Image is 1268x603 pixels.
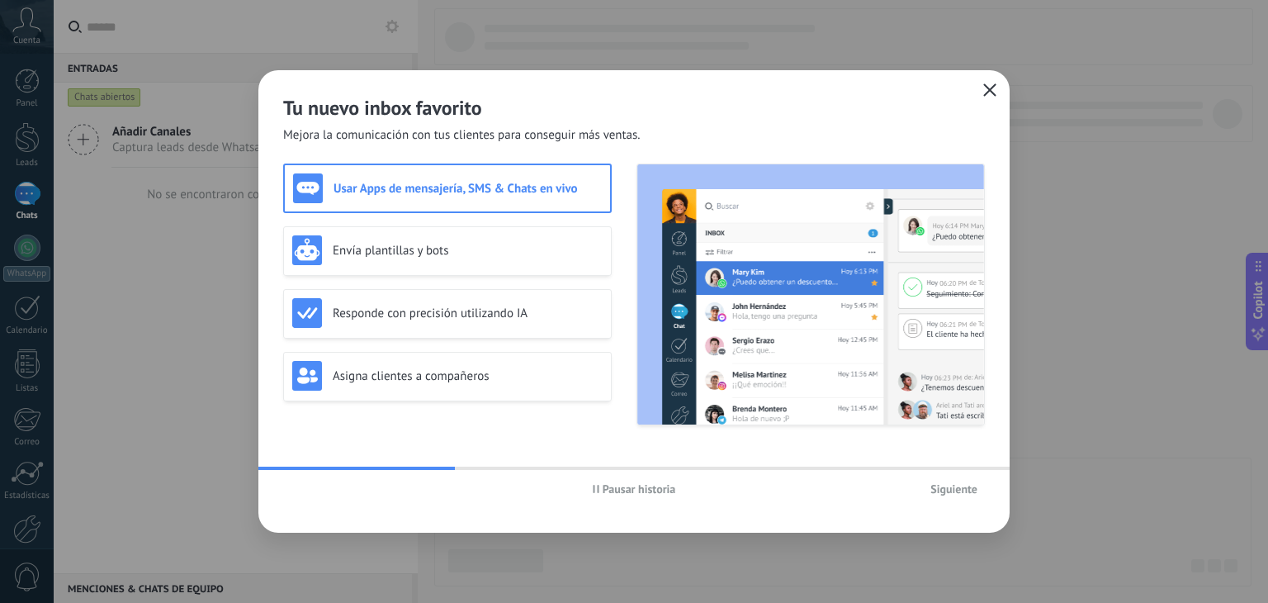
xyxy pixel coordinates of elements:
h2: Tu nuevo inbox favorito [283,95,985,121]
button: Siguiente [923,477,985,501]
button: Pausar historia [585,477,684,501]
h3: Envía plantillas y bots [333,243,603,259]
h3: Responde con precisión utilizando IA [333,306,603,321]
span: Mejora la comunicación con tus clientes para conseguir más ventas. [283,127,641,144]
h3: Asigna clientes a compañeros [333,368,603,384]
h3: Usar Apps de mensajería, SMS & Chats en vivo [334,181,602,197]
span: Siguiente [930,483,977,495]
span: Pausar historia [603,483,676,495]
